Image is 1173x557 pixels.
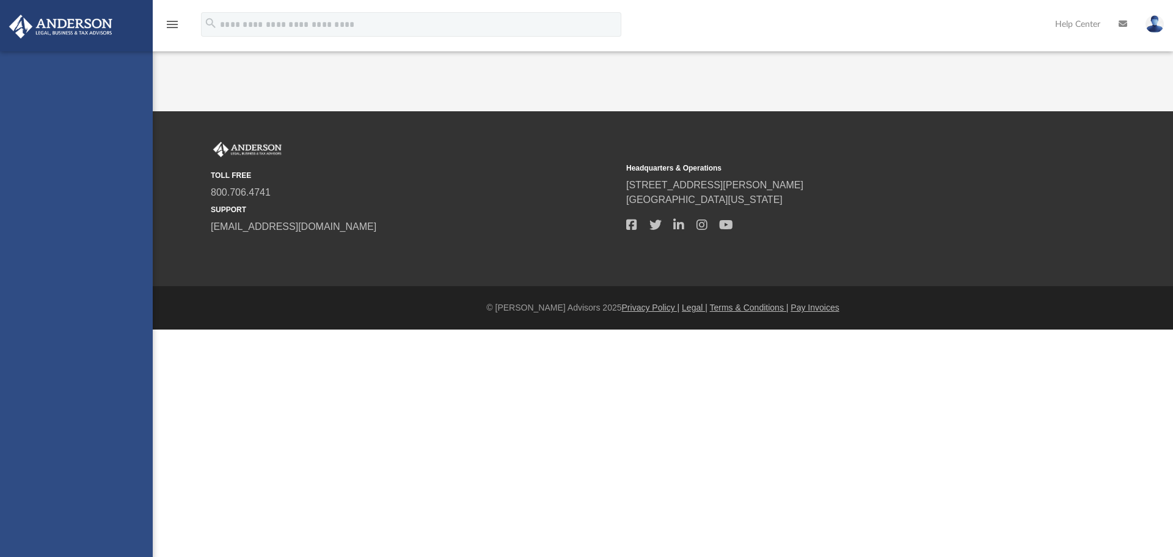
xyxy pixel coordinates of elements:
div: © [PERSON_NAME] Advisors 2025 [153,301,1173,314]
a: [STREET_ADDRESS][PERSON_NAME] [626,180,803,190]
a: [GEOGRAPHIC_DATA][US_STATE] [626,194,783,205]
small: Headquarters & Operations [626,163,1033,174]
a: Terms & Conditions | [710,303,789,312]
a: Privacy Policy | [622,303,680,312]
a: Legal | [682,303,707,312]
a: Pay Invoices [791,303,839,312]
a: [EMAIL_ADDRESS][DOMAIN_NAME] [211,221,376,232]
img: User Pic [1146,15,1164,33]
a: 800.706.4741 [211,187,271,197]
i: search [204,17,217,30]
small: TOLL FREE [211,170,618,181]
small: SUPPORT [211,204,618,215]
a: menu [165,23,180,32]
img: Anderson Advisors Platinum Portal [211,142,284,158]
i: menu [165,17,180,32]
img: Anderson Advisors Platinum Portal [5,15,116,39]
